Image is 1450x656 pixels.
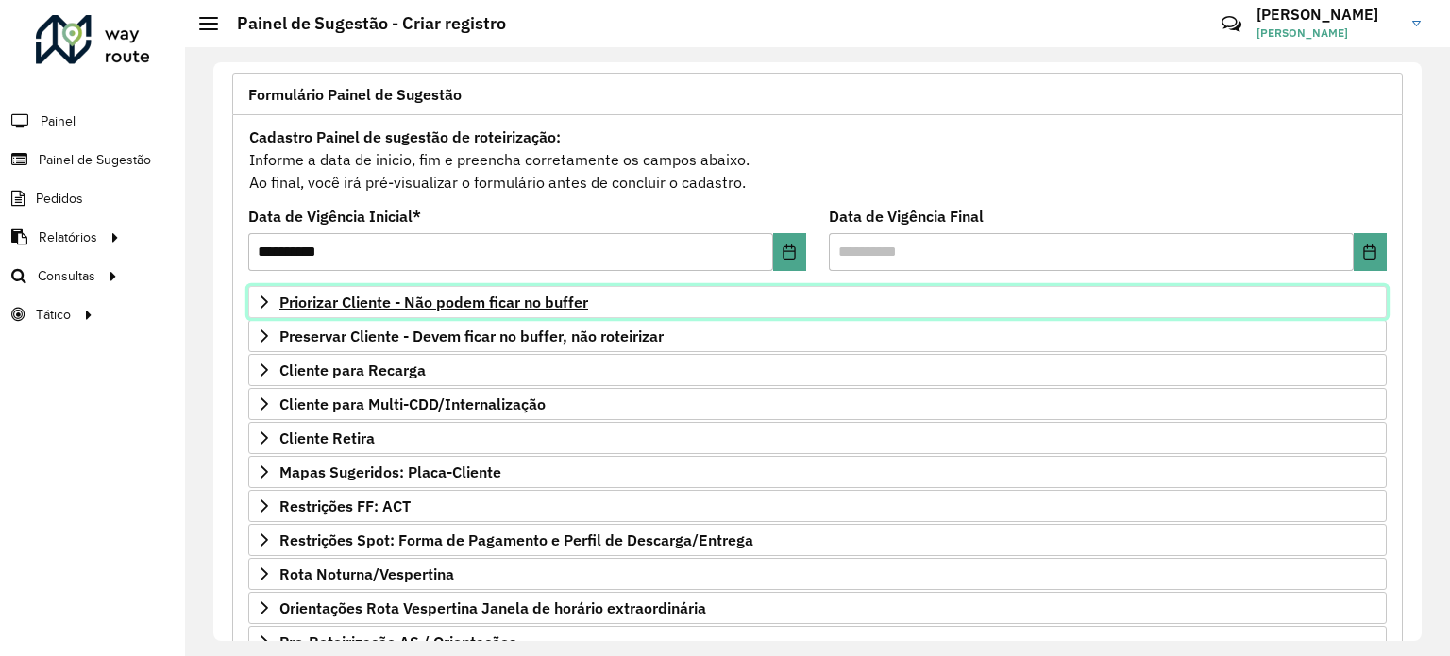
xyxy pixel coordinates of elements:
span: Restrições FF: ACT [279,498,411,513]
span: Cliente Retira [279,430,375,446]
div: Informe a data de inicio, fim e preencha corretamente os campos abaixo. Ao final, você irá pré-vi... [248,125,1387,194]
span: Priorizar Cliente - Não podem ficar no buffer [279,294,588,310]
span: Preservar Cliente - Devem ficar no buffer, não roteirizar [279,328,664,344]
span: Mapas Sugeridos: Placa-Cliente [279,464,501,479]
button: Choose Date [1354,233,1387,271]
span: Consultas [38,266,95,286]
span: Tático [36,305,71,325]
label: Data de Vigência Inicial [248,205,421,227]
span: Painel de Sugestão [39,150,151,170]
a: Restrições FF: ACT [248,490,1387,522]
a: Restrições Spot: Forma de Pagamento e Perfil de Descarga/Entrega [248,524,1387,556]
h2: Painel de Sugestão - Criar registro [218,13,506,34]
a: Mapas Sugeridos: Placa-Cliente [248,456,1387,488]
a: Orientações Rota Vespertina Janela de horário extraordinária [248,592,1387,624]
a: Preservar Cliente - Devem ficar no buffer, não roteirizar [248,320,1387,352]
a: Cliente para Multi-CDD/Internalização [248,388,1387,420]
span: Pre-Roteirização AS / Orientações [279,634,516,649]
span: Rota Noturna/Vespertina [279,566,454,581]
h3: [PERSON_NAME] [1256,6,1398,24]
span: [PERSON_NAME] [1256,25,1398,42]
span: Relatórios [39,227,97,247]
span: Orientações Rota Vespertina Janela de horário extraordinária [279,600,706,615]
a: Cliente Retira [248,422,1387,454]
span: Painel [41,111,76,131]
strong: Cadastro Painel de sugestão de roteirização: [249,127,561,146]
span: Cliente para Recarga [279,362,426,378]
a: Contato Rápido [1211,4,1252,44]
span: Cliente para Multi-CDD/Internalização [279,396,546,412]
label: Data de Vigência Final [829,205,984,227]
a: Rota Noturna/Vespertina [248,558,1387,590]
a: Cliente para Recarga [248,354,1387,386]
span: Pedidos [36,189,83,209]
button: Choose Date [773,233,806,271]
span: Restrições Spot: Forma de Pagamento e Perfil de Descarga/Entrega [279,532,753,547]
a: Priorizar Cliente - Não podem ficar no buffer [248,286,1387,318]
span: Formulário Painel de Sugestão [248,87,462,102]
